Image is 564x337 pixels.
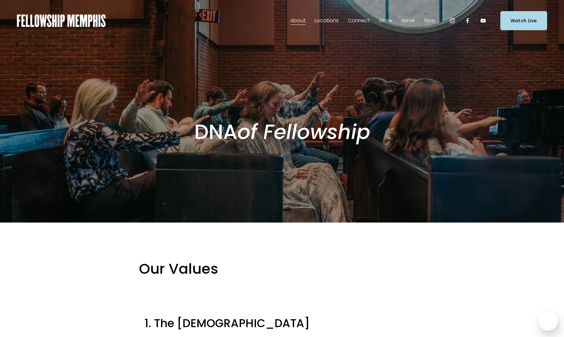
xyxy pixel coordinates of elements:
[17,14,106,27] img: Fellowship Memphis
[424,16,435,25] span: Give
[401,16,415,25] span: Serve
[464,17,471,24] a: Facebook
[139,120,425,145] h1: DNA
[314,16,339,25] span: Locations
[379,16,392,25] span: Grow
[314,16,339,26] a: folder dropdown
[290,16,306,25] span: About
[449,17,455,24] a: Instagram
[348,16,370,25] span: Connect
[348,16,370,26] a: folder dropdown
[480,17,486,24] a: YouTube
[379,16,392,26] a: folder dropdown
[500,11,547,30] a: Watch Live
[237,118,370,146] em: of Fellowship
[139,260,425,278] h2: Our Values
[401,16,415,26] a: folder dropdown
[424,16,435,26] a: folder dropdown
[152,316,425,331] h3: The [DEMOGRAPHIC_DATA]
[290,16,306,26] a: folder dropdown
